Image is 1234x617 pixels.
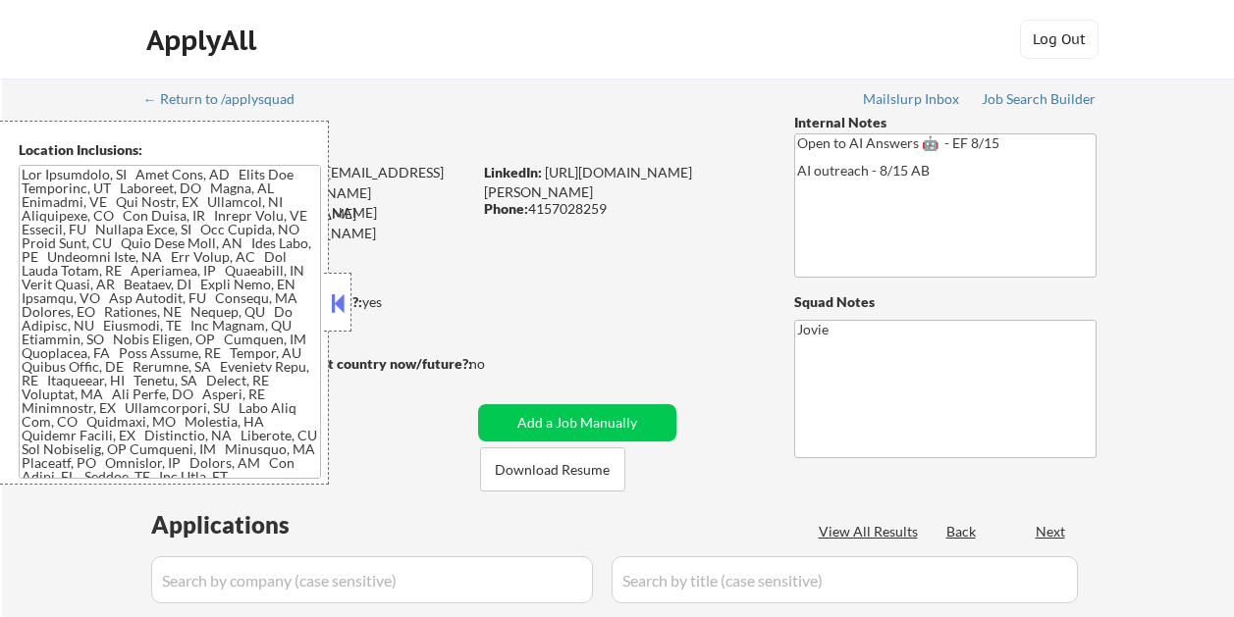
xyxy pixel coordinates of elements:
div: Job Search Builder [982,92,1097,106]
a: ← Return to /applysquad [143,91,313,111]
div: Internal Notes [794,113,1097,132]
div: View All Results [819,522,924,541]
div: Mailslurp Inbox [863,92,961,106]
div: Squad Notes [794,292,1097,312]
strong: Phone: [484,200,528,217]
button: Add a Job Manually [478,404,676,441]
div: Location Inclusions: [19,140,321,160]
input: Search by company (case sensitive) [151,556,593,603]
strong: LinkedIn: [484,164,542,180]
button: Log Out [1020,20,1099,59]
div: ← Return to /applysquad [143,92,313,106]
div: Next [1036,522,1067,541]
div: no [469,354,525,374]
div: 4157028259 [484,199,762,219]
a: [URL][DOMAIN_NAME][PERSON_NAME] [484,164,692,200]
div: Back [946,522,978,541]
div: Applications [151,513,346,537]
a: Job Search Builder [982,91,1097,111]
div: ApplyAll [146,24,262,57]
a: Mailslurp Inbox [863,91,961,111]
button: Download Resume [480,447,625,491]
input: Search by title (case sensitive) [612,556,1078,603]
